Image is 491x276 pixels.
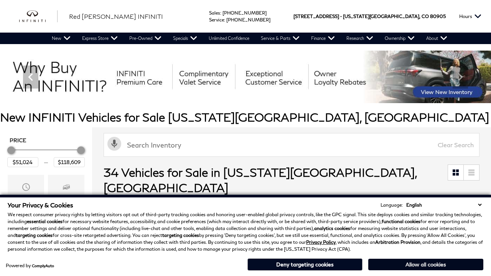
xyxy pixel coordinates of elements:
[255,33,305,44] a: Service & Parts
[236,89,244,97] span: Go to slide 4
[21,181,31,196] span: Year
[306,239,336,245] a: Privacy Policy
[69,13,163,20] span: Red [PERSON_NAME] INFINITI
[16,232,53,238] strong: targeting cookies
[162,232,199,238] strong: targeting cookies
[247,89,255,97] span: Go to slide 5
[10,137,82,144] h5: Price
[46,33,453,44] nav: Main Navigation
[203,33,255,44] a: Unlimited Confidence
[293,13,446,19] a: [STREET_ADDRESS] • [US_STATE][GEOGRAPHIC_DATA], CO 80905
[19,10,58,23] img: INFINITI
[226,89,233,97] span: Go to slide 3
[341,33,379,44] a: Research
[215,89,222,97] span: Go to slide 2
[381,203,403,207] div: Language:
[8,201,73,209] span: Your Privacy & Cookies
[69,12,163,21] a: Red [PERSON_NAME] INFINITI
[32,263,54,268] a: ComplyAuto
[204,89,212,97] span: Go to slide 1
[104,165,417,194] span: 34 Vehicles for Sale in [US_STATE][GEOGRAPHIC_DATA], [GEOGRAPHIC_DATA]
[6,263,54,268] div: Powered by
[23,66,38,89] div: Previous
[107,137,121,151] svg: Click to toggle on voice search
[48,175,84,210] div: MakeMake
[375,239,420,245] strong: Arbitration Provision
[8,211,483,253] p: We respect consumer privacy rights by letting visitors opt out of third-party tracking cookies an...
[453,66,468,89] div: Next
[8,175,44,210] div: YearYear
[404,201,483,209] select: Language Select
[7,144,85,167] div: Price
[104,133,479,157] input: Search Inventory
[382,219,420,224] strong: functional cookies
[27,219,63,224] strong: essential cookies
[209,17,224,23] span: Service
[124,33,167,44] a: Pre-Owned
[54,157,85,167] input: Maximum
[7,146,15,154] div: Minimum Price
[209,10,220,16] span: Sales
[279,89,287,97] span: Go to slide 8
[167,33,203,44] a: Specials
[269,89,276,97] span: Go to slide 7
[224,17,225,23] span: :
[46,33,76,44] a: New
[76,33,124,44] a: Express Store
[379,33,420,44] a: Ownership
[77,146,85,154] div: Maximum Price
[222,10,267,16] a: [PHONE_NUMBER]
[247,258,362,271] button: Deny targeting cookies
[420,33,453,44] a: About
[305,33,341,44] a: Finance
[220,10,221,16] span: :
[19,10,58,23] a: infiniti
[226,17,270,23] a: [PHONE_NUMBER]
[258,89,265,97] span: Go to slide 6
[62,181,71,196] span: Make
[368,259,483,270] button: Allow all cookies
[7,157,38,167] input: Minimum
[314,225,350,231] strong: analytics cookies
